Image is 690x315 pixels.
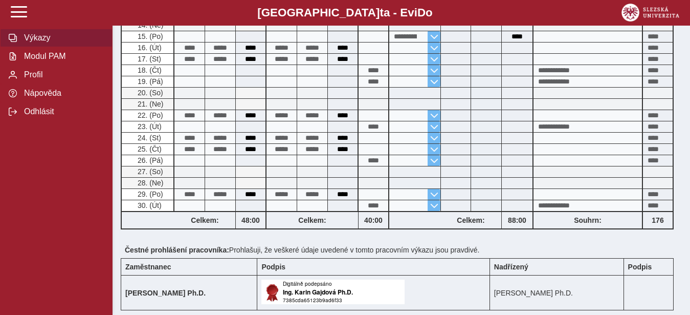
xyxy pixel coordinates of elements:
[574,216,602,224] b: Souhrn:
[125,263,171,271] b: Zaměstnanec
[21,52,104,61] span: Modul PAM
[136,77,163,86] span: 19. (Pá)
[440,216,501,224] b: Celkem:
[136,32,163,40] span: 15. (Po)
[502,216,532,224] b: 88:00
[136,89,163,97] span: 20. (So)
[174,216,235,224] b: Celkem:
[136,179,164,187] span: 28. (Ne)
[31,6,659,19] b: [GEOGRAPHIC_DATA] a - Evi
[125,289,206,297] b: [PERSON_NAME] Ph.D.
[136,55,161,63] span: 17. (St)
[236,216,265,224] b: 48:00
[494,263,528,271] b: Nadřízený
[121,242,682,258] div: Prohlašuji, že veškeré údaje uvedené v tomto pracovním výkazu jsou pravdivé.
[380,6,383,19] span: t
[489,276,624,310] td: [PERSON_NAME] Ph.D.
[417,6,426,19] span: D
[621,4,679,22] img: logo_web_su.png
[136,201,162,209] span: 30. (Út)
[261,263,285,271] b: Podpis
[136,122,162,131] span: 23. (Út)
[21,107,104,116] span: Odhlásit
[261,280,405,304] img: Digitálně podepsáno uživatelem
[643,216,673,224] b: 176
[266,216,358,224] b: Celkem:
[136,156,163,164] span: 26. (Pá)
[136,100,164,108] span: 21. (Ne)
[136,66,162,74] span: 18. (Čt)
[21,70,104,79] span: Profil
[21,33,104,43] span: Výkazy
[136,134,161,142] span: 24. (St)
[125,246,229,254] b: Čestné prohlášení pracovníka:
[426,6,433,19] span: o
[21,89,104,98] span: Nápověda
[359,216,388,224] b: 40:00
[136,145,162,153] span: 25. (Čt)
[628,263,652,271] b: Podpis
[136,111,163,119] span: 22. (Po)
[136,44,162,52] span: 16. (Út)
[136,21,164,29] span: 14. (Ne)
[136,190,163,198] span: 29. (Po)
[136,167,163,176] span: 27. (So)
